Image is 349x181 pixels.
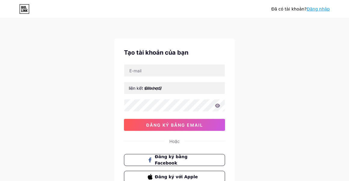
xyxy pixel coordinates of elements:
font: liên kết sinh học/ [129,86,162,91]
font: Tạo tài khoản của bạn [124,49,188,56]
font: Đã có tài khoản? [271,7,307,11]
font: Đăng ký bằng Facebook [155,154,188,165]
font: Hoặc [169,139,180,144]
input: E-mail [124,65,225,77]
button: đăng ký bằng email [124,119,225,131]
font: Đăng ký với Apple [155,174,198,179]
input: tên người dùng [124,82,225,94]
a: Đăng nhập [307,7,330,11]
font: đăng ký bằng email [146,122,203,128]
button: Đăng ký bằng Facebook [124,154,225,166]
